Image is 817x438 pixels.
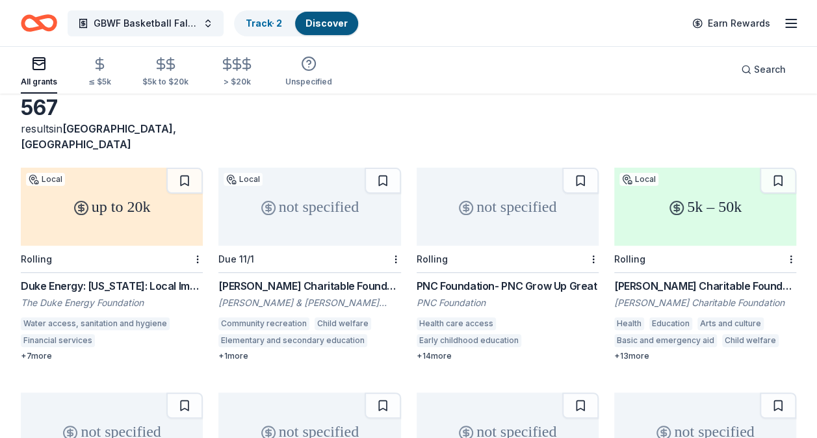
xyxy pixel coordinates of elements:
[614,168,796,246] div: 5k – 50k
[697,317,764,330] div: Arts and culture
[614,278,796,294] div: [PERSON_NAME] Charitable Foundation Grant
[614,334,717,347] div: Basic and emergency aid
[614,168,796,361] a: 5k – 50kLocalRolling[PERSON_NAME] Charitable Foundation Grant[PERSON_NAME] Charitable FoundationH...
[218,317,309,330] div: Community recreation
[94,16,198,31] span: GBWF Basketball Fall league
[218,253,254,264] div: Due 11/1
[142,51,188,94] button: $5k to $20k
[21,168,203,361] a: up to 20kLocalRollingDuke Energy: [US_STATE]: Local Impact GrantsThe Duke Energy FoundationWater ...
[417,317,496,330] div: Health care access
[88,51,111,94] button: ≤ $5k
[305,18,348,29] a: Discover
[417,334,521,347] div: Early childhood education
[218,168,400,246] div: not specified
[220,51,254,94] button: > $20k
[21,77,57,87] div: All grants
[315,317,371,330] div: Child welfare
[614,351,796,361] div: + 13 more
[21,51,57,94] button: All grants
[21,317,170,330] div: Water access, sanitation and hygiene
[26,173,65,186] div: Local
[722,334,779,347] div: Child welfare
[234,10,359,36] button: Track· 2Discover
[218,168,400,361] a: not specifiedLocalDue 11/1[PERSON_NAME] Charitable Foundation Grant[PERSON_NAME] & [PERSON_NAME] ...
[417,278,599,294] div: PNC Foundation- PNC Grow Up Great
[619,173,658,186] div: Local
[614,317,644,330] div: Health
[218,296,400,309] div: [PERSON_NAME] & [PERSON_NAME] Charitable Foundation
[285,77,332,87] div: Unspecified
[218,278,400,294] div: [PERSON_NAME] Charitable Foundation Grant
[614,253,645,264] div: Rolling
[224,173,263,186] div: Local
[220,77,254,87] div: > $20k
[649,317,692,330] div: Education
[21,121,203,152] div: results
[21,168,203,246] div: up to 20k
[68,10,224,36] button: GBWF Basketball Fall league
[21,8,57,38] a: Home
[417,253,448,264] div: Rolling
[731,57,796,83] button: Search
[21,278,203,294] div: Duke Energy: [US_STATE]: Local Impact Grants
[218,334,367,347] div: Elementary and secondary education
[417,168,599,246] div: not specified
[21,296,203,309] div: The Duke Energy Foundation
[417,296,599,309] div: PNC Foundation
[684,12,778,35] a: Earn Rewards
[21,95,203,121] div: 567
[21,334,95,347] div: Financial services
[754,62,786,77] span: Search
[21,122,176,151] span: in
[417,168,599,361] a: not specifiedRollingPNC Foundation- PNC Grow Up GreatPNC FoundationHealth care accessEarly childh...
[614,296,796,309] div: [PERSON_NAME] Charitable Foundation
[21,253,52,264] div: Rolling
[21,351,203,361] div: + 7 more
[218,351,400,361] div: + 1 more
[285,51,332,94] button: Unspecified
[88,77,111,87] div: ≤ $5k
[142,77,188,87] div: $5k to $20k
[417,351,599,361] div: + 14 more
[21,122,176,151] span: [GEOGRAPHIC_DATA], [GEOGRAPHIC_DATA]
[246,18,282,29] a: Track· 2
